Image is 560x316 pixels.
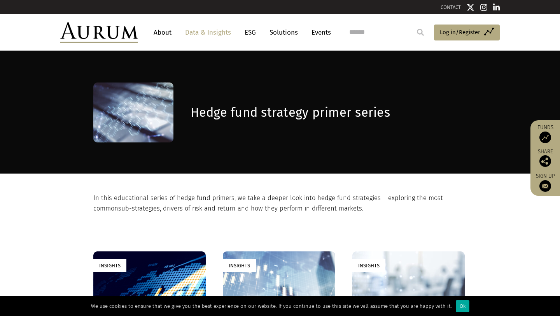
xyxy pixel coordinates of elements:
[534,173,556,192] a: Sign up
[539,132,551,143] img: Access Funds
[266,25,302,40] a: Solutions
[308,25,331,40] a: Events
[456,300,469,312] div: Ok
[413,25,428,40] input: Submit
[534,149,556,167] div: Share
[241,25,260,40] a: ESG
[493,4,500,11] img: Linkedin icon
[60,22,138,43] img: Aurum
[93,193,465,214] p: In this educational series of hedge fund primers, we take a deeper look into hedge fund strategie...
[150,25,175,40] a: About
[118,205,160,212] span: sub-strategies
[440,28,480,37] span: Log in/Register
[352,259,385,272] div: Insights
[191,105,465,120] h1: Hedge fund strategy primer series
[539,155,551,167] img: Share this post
[93,259,126,272] div: Insights
[223,259,256,272] div: Insights
[534,124,556,143] a: Funds
[467,4,474,11] img: Twitter icon
[441,4,461,10] a: CONTACT
[480,4,487,11] img: Instagram icon
[539,180,551,192] img: Sign up to our newsletter
[434,25,500,41] a: Log in/Register
[181,25,235,40] a: Data & Insights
